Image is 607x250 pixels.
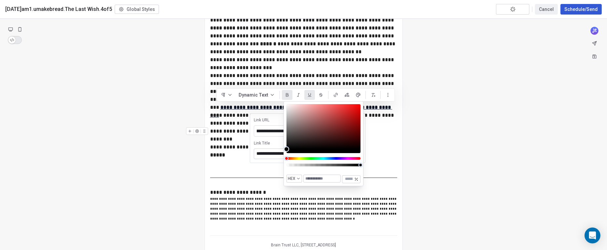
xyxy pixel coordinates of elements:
[115,5,159,14] button: Global Styles
[560,4,602,15] button: Schedule/Send
[535,4,558,15] button: Cancel
[254,117,361,123] div: Link URL
[286,175,302,183] button: HEX
[286,104,360,149] div: Color
[5,5,112,13] span: [DATE]am1.umakebread.The Last Wish.4of5
[286,157,360,160] div: Hue
[286,164,360,166] div: Alpha
[236,90,278,100] button: Dynamic Text
[254,141,361,146] div: Link Title
[585,228,600,243] div: Open Intercom Messenger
